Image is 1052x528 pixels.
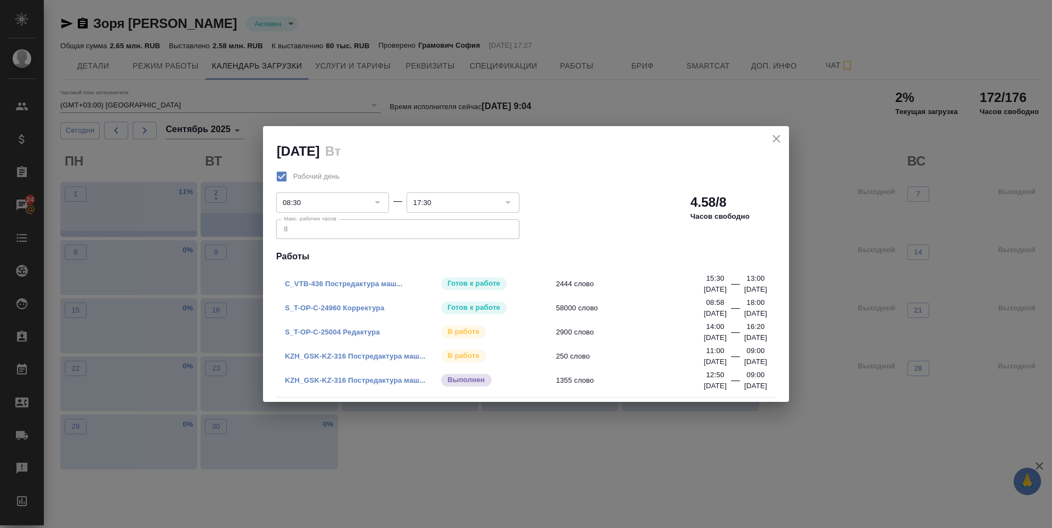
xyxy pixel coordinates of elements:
h2: Вт [325,144,340,158]
div: — [731,302,740,319]
span: 1355 слово [556,375,711,386]
h2: [DATE] [277,144,319,158]
button: close [768,130,785,147]
p: В работе [448,326,479,337]
a: S_T-OP-C-25004 Редактура [285,328,380,336]
span: Рабочий день [293,171,340,182]
span: 2900 слово [556,327,711,338]
p: [DATE] [744,381,767,391]
p: 14:00 [706,321,724,332]
p: [DATE] [744,332,767,343]
p: 12:50 [706,370,724,381]
p: 11:00 [706,345,724,356]
p: 16:20 [747,321,765,332]
p: В работе [448,350,479,361]
h2: 4.58/8 [690,194,727,211]
div: — [393,195,402,208]
p: 13:00 [747,273,765,284]
div: — [731,277,740,295]
h4: Работы [276,250,776,263]
p: [DATE] [704,308,727,319]
p: 09:00 [747,370,765,381]
span: 58000 слово [556,303,711,314]
a: C_VTB-436 Постредактура маш... [285,280,403,288]
p: [DATE] [744,356,767,367]
p: Готов к работе [448,278,500,289]
div: — [731,326,740,343]
a: KZH_GSK-KZ-316 Постредактура маш... [285,376,425,384]
p: Готов к работе [448,302,500,313]
p: 09:00 [747,345,765,356]
p: [DATE] [744,284,767,295]
p: Выполнен [448,374,485,385]
div: — [731,350,740,367]
p: [DATE] [704,356,727,367]
p: [DATE] [704,332,727,343]
p: [DATE] [704,381,727,391]
div: — [731,374,740,391]
a: KZH_GSK-KZ-316 Постредактура маш... [285,352,425,360]
p: 18:00 [747,297,765,308]
span: 250 слово [556,351,711,362]
p: Часов свободно [690,211,750,222]
p: 15:30 [706,273,724,284]
p: 08:58 [706,297,724,308]
p: [DATE] [744,308,767,319]
span: 2444 слово [556,279,711,289]
a: S_T-OP-C-24960 Корректура [285,304,385,312]
p: [DATE] [704,284,727,295]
